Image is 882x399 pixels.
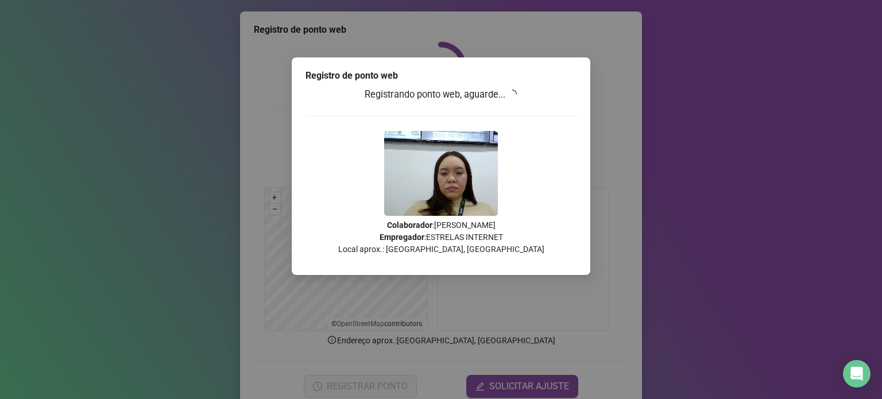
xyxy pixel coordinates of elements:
img: 2Q== [384,131,498,216]
strong: Colaborador [387,220,432,230]
div: Registro de ponto web [305,69,577,83]
strong: Empregador [380,233,424,242]
h3: Registrando ponto web, aguarde... [305,87,577,102]
span: loading [508,89,518,99]
div: Open Intercom Messenger [843,360,871,388]
p: : [PERSON_NAME] : ESTRELAS INTERNET Local aprox.: [GEOGRAPHIC_DATA], [GEOGRAPHIC_DATA] [305,219,577,255]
